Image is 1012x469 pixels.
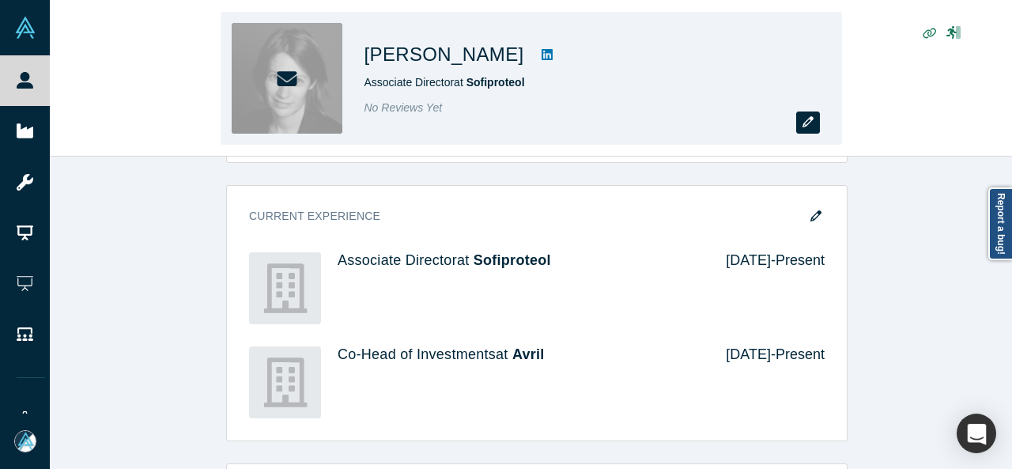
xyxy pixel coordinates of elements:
[338,252,704,270] h4: Associate Director at
[14,430,36,452] img: Mia Scott's Account
[512,346,545,362] a: Avril
[466,76,525,89] a: Sofiproteol
[364,101,443,114] span: No Reviews Yet
[14,17,36,39] img: Alchemist Vault Logo
[364,40,524,69] h1: [PERSON_NAME]
[249,208,802,225] h3: Current Experience
[988,187,1012,260] a: Report a bug!
[704,346,825,418] div: [DATE] - Present
[249,346,321,418] img: Avril's Logo
[474,252,551,268] a: Sofiproteol
[249,252,321,324] img: Sofiproteol's Logo
[364,76,525,89] span: Associate Director at
[704,252,825,324] div: [DATE] - Present
[338,346,704,364] h4: Co-Head of Investments at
